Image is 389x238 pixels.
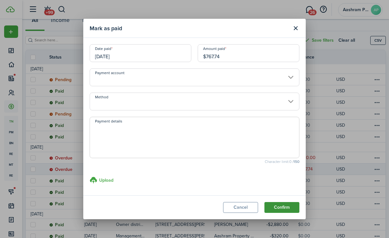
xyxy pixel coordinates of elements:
[264,202,299,213] button: Confirm
[99,177,113,184] h3: Upload
[223,202,258,213] button: Cancel
[198,44,299,62] input: 0.00
[90,44,191,62] input: mm/dd/yyyy
[90,160,299,164] small: Character limit: 0 /
[290,23,301,34] button: Close modal
[90,22,289,34] modal-title: Mark as paid
[293,159,299,164] b: 150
